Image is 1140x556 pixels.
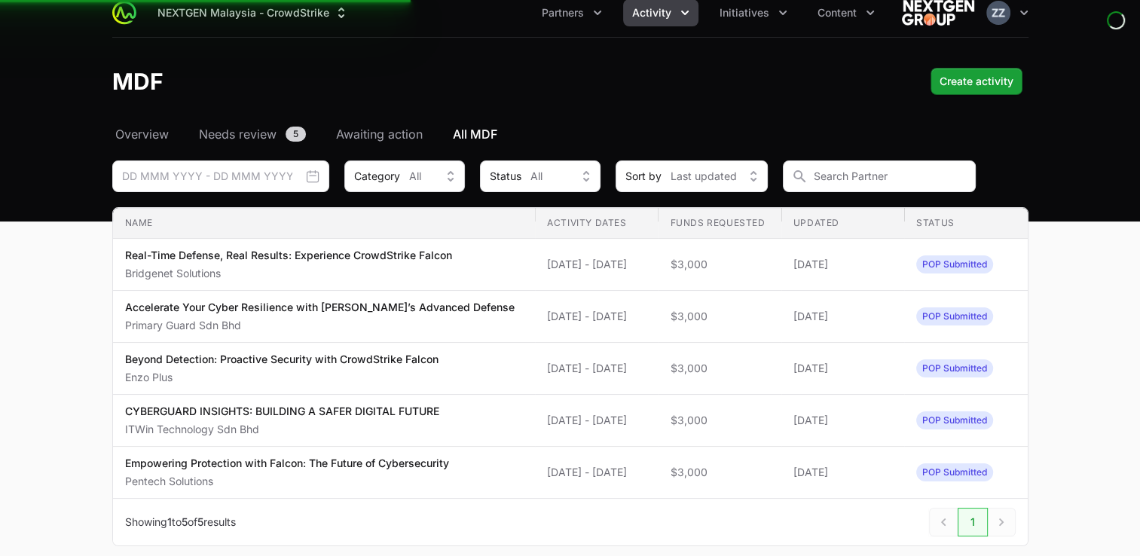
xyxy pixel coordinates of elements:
[125,474,449,489] p: Pentech Solutions
[793,361,892,376] span: [DATE]
[125,456,449,471] p: Empowering Protection with Falcon: The Future of Cybersecurity
[344,160,465,192] button: CategoryAll
[671,169,737,184] span: Last updated
[286,127,306,142] span: 5
[632,5,671,20] span: Activity
[535,208,658,239] th: Activity Dates
[931,68,1022,95] div: Primary actions
[125,404,439,419] p: CYBERGUARD INSIGHTS: BUILDING A SAFER DIGITAL FUTURE
[547,309,646,324] span: [DATE] - [DATE]
[409,169,421,184] span: All
[480,160,601,192] div: Activity Status filter
[112,1,136,25] img: ActivitySource
[931,68,1022,95] button: Create activity
[547,413,646,428] span: [DATE] - [DATE]
[720,5,769,20] span: Initiatives
[542,5,584,20] span: Partners
[547,361,646,376] span: [DATE] - [DATE]
[115,125,169,143] span: Overview
[916,307,993,325] span: Activity Status
[916,463,993,481] span: Activity Status
[658,208,781,239] th: Funds Requested
[333,125,426,143] a: Awaiting action
[125,300,515,315] p: Accelerate Your Cyber Resilience with [PERSON_NAME]’s Advanced Defense
[490,169,521,184] span: Status
[793,465,892,480] span: [DATE]
[916,411,993,429] span: Activity Status
[781,208,904,239] th: Updated
[125,266,452,281] p: Bridgenet Solutions
[167,515,172,528] span: 1
[113,208,536,239] th: Name
[125,370,439,385] p: Enzo Plus
[616,160,768,192] div: Sort by filter
[904,208,1027,239] th: Status
[125,318,515,333] p: Primary Guard Sdn Bhd
[616,160,768,192] button: Sort byLast updated
[336,125,423,143] span: Awaiting action
[125,352,439,367] p: Beyond Detection: Proactive Security with CrowdStrike Falcon
[670,257,769,272] span: $3,000
[530,169,542,184] span: All
[818,5,857,20] span: Content
[112,160,329,192] div: Date range picker
[916,255,993,273] span: Activity Status
[986,1,1010,25] img: Zafirah Zulkefli
[958,508,988,536] span: 1
[196,125,309,143] a: Needs review5
[112,68,164,95] h1: MDF
[547,257,646,272] span: [DATE] - [DATE]
[112,125,172,143] a: Overview
[450,125,500,143] a: All MDF
[916,359,993,377] span: Activity Status
[112,160,329,192] input: DD MMM YYYY - DD MMM YYYY
[670,309,769,324] span: $3,000
[670,413,769,428] span: $3,000
[547,465,646,480] span: [DATE] - [DATE]
[670,361,769,376] span: $3,000
[940,72,1013,90] span: Create activity
[793,257,892,272] span: [DATE]
[793,309,892,324] span: [DATE]
[625,169,662,184] span: Sort by
[199,125,277,143] span: Needs review
[344,160,465,192] div: Activity Type filter
[480,160,601,192] button: StatusAll
[125,248,452,263] p: Real-Time Defense, Real Results: Experience CrowdStrike Falcon
[783,160,976,192] input: Search Partner
[112,125,1028,143] nav: MDF navigation
[125,422,439,437] p: ITWin Technology Sdn Bhd
[112,160,1028,546] section: MDF Filters
[453,125,497,143] span: All MDF
[182,515,188,528] span: 5
[197,515,203,528] span: 5
[670,465,769,480] span: $3,000
[125,515,236,530] p: Showing to of results
[793,413,892,428] span: [DATE]
[354,169,400,184] span: Category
